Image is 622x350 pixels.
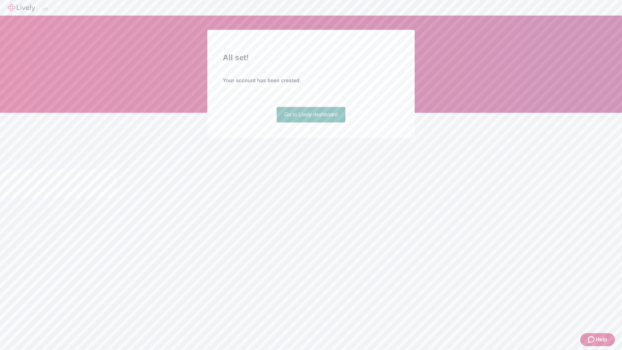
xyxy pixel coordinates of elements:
[223,77,399,85] h4: Your account has been created.
[277,107,346,122] a: Go to Lively dashboard
[43,8,48,10] button: Log out
[223,52,399,64] h2: All set!
[580,333,615,346] button: Zendesk support iconHelp
[588,336,596,344] svg: Zendesk support icon
[596,336,607,344] span: Help
[8,4,35,12] img: Lively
